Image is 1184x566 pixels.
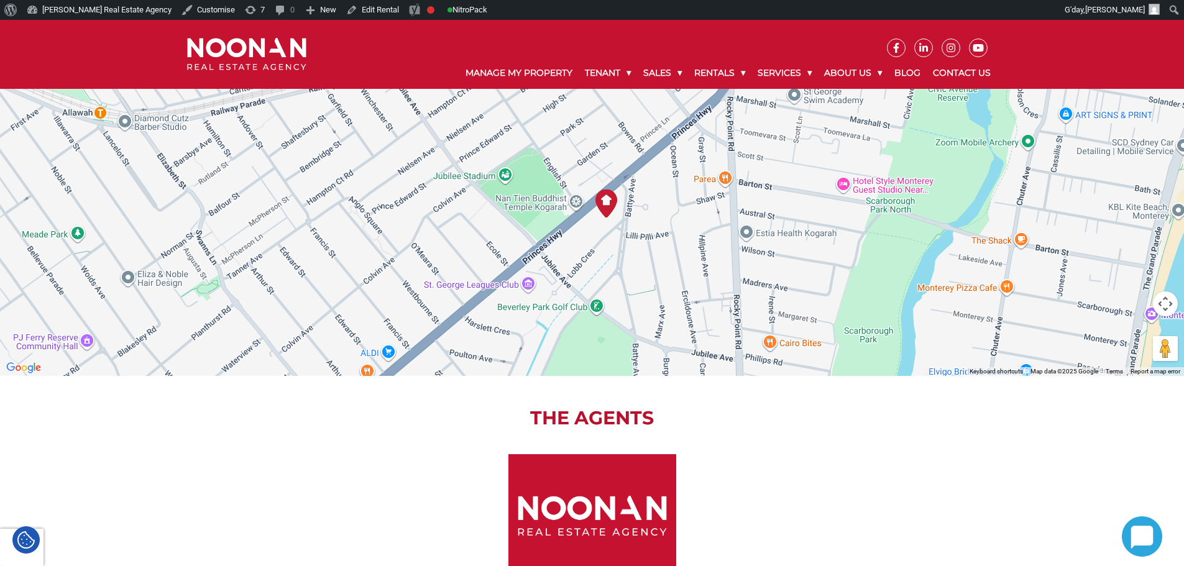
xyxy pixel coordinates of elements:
[3,360,44,376] img: Google
[927,57,997,89] a: Contact Us
[3,360,44,376] a: Open this area in Google Maps (opens a new window)
[459,57,579,89] a: Manage My Property
[970,367,1023,376] button: Keyboard shortcuts
[1085,5,1145,14] span: [PERSON_NAME]
[1030,368,1098,375] span: Map data ©2025 Google
[12,526,40,554] div: Cookie Settings
[219,407,965,429] h2: The Agents
[688,57,751,89] a: Rentals
[1153,336,1178,361] button: Drag Pegman onto the map to open Street View
[818,57,888,89] a: About Us
[751,57,818,89] a: Services
[637,57,688,89] a: Sales
[1131,368,1180,375] a: Report a map error
[579,57,637,89] a: Tenant
[427,6,434,14] div: Focus keyphrase not set
[1106,368,1123,375] a: Terms (opens in new tab)
[888,57,927,89] a: Blog
[1153,291,1178,316] button: Map camera controls
[187,38,306,71] img: Noonan Real Estate Agency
